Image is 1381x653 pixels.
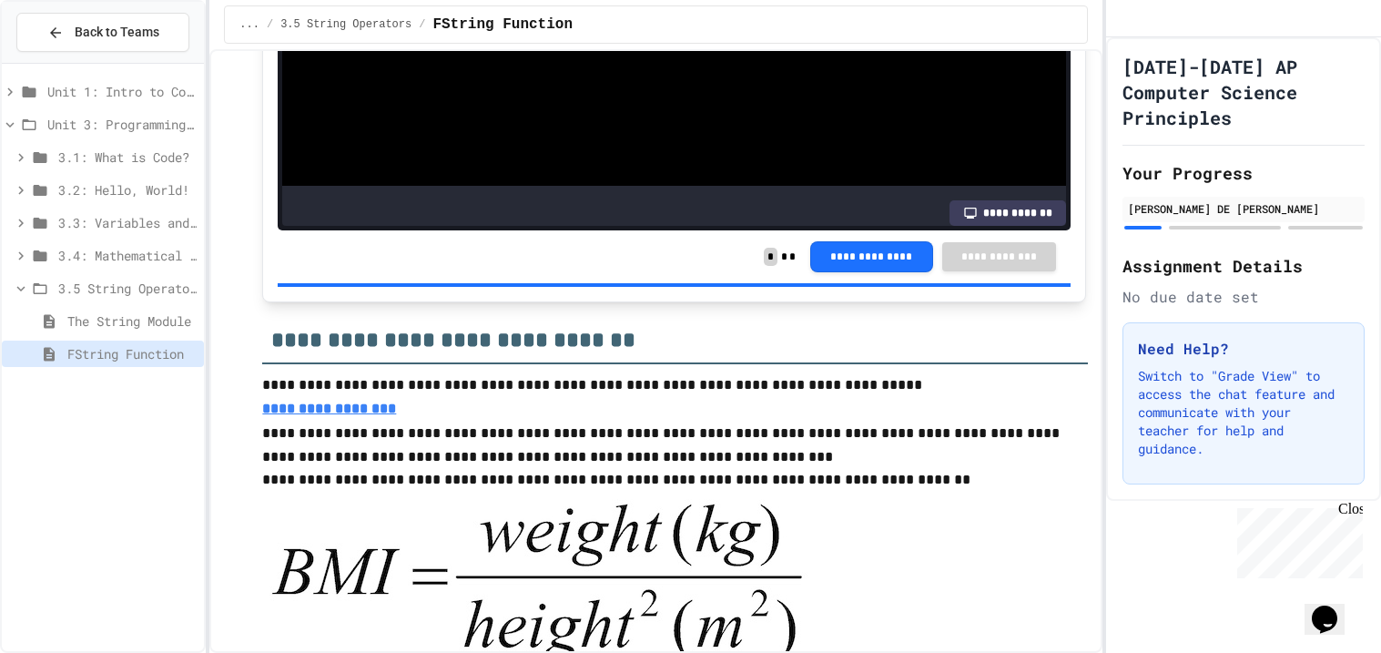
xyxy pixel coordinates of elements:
span: 3.5 String Operators [280,17,411,32]
div: No due date set [1122,286,1365,308]
iframe: chat widget [1305,580,1363,635]
h1: [DATE]-[DATE] AP Computer Science Principles [1122,54,1365,130]
iframe: chat widget [1230,501,1363,578]
span: FString Function [432,14,573,36]
div: [PERSON_NAME] DE [PERSON_NAME] [1128,200,1359,217]
span: The String Module [67,311,197,331]
h2: Assignment Details [1122,253,1365,279]
span: FString Function [67,344,197,363]
h2: Your Progress [1122,160,1365,186]
span: 3.5 String Operators [58,279,197,298]
span: 3.1: What is Code? [58,148,197,167]
span: ... [239,17,259,32]
p: Switch to "Grade View" to access the chat feature and communicate with your teacher for help and ... [1138,367,1349,458]
span: 3.2: Hello, World! [58,180,197,199]
span: 3.3: Variables and Data Types [58,213,197,232]
span: / [419,17,425,32]
div: Chat with us now!Close [7,7,126,116]
span: Back to Teams [75,23,159,42]
span: Unit 3: Programming with Python [47,115,197,134]
span: 3.4: Mathematical Operators [58,246,197,265]
h3: Need Help? [1138,338,1349,360]
span: Unit 1: Intro to Computer Science [47,82,197,101]
span: / [267,17,273,32]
